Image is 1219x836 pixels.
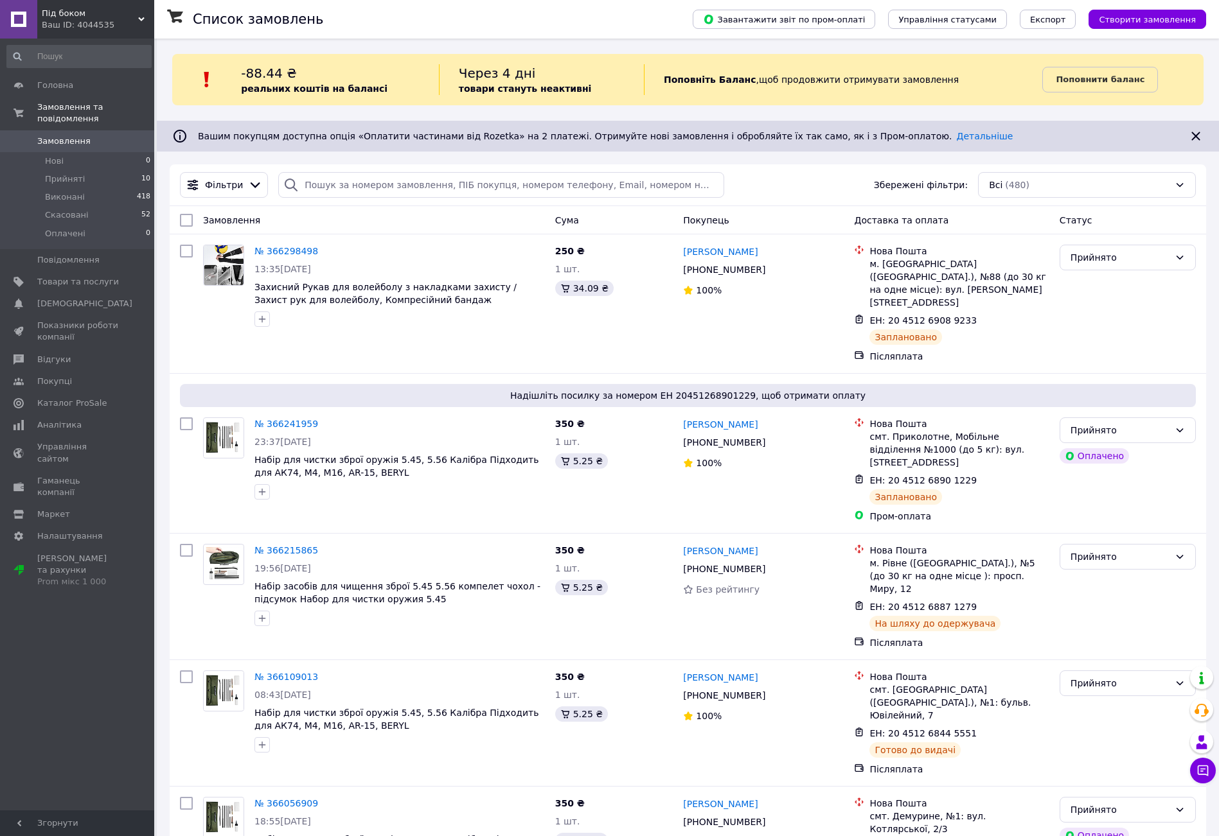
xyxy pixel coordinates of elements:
[141,173,150,185] span: 10
[1071,250,1170,265] div: Прийнято
[869,475,977,485] span: ЕН: 20 4512 6890 1229
[203,245,244,286] a: Фото товару
[137,191,150,203] span: 418
[203,215,260,225] span: Замовлення
[45,228,85,239] span: Оплачені
[869,636,1049,649] div: Післяплата
[37,254,100,266] span: Повідомлення
[555,672,585,682] span: 350 ₴
[45,155,64,167] span: Нові
[45,173,85,185] span: Прийняті
[1030,15,1066,24] span: Експорт
[37,397,107,409] span: Каталог ProSale
[146,228,150,239] span: 0
[869,602,977,612] span: ЕН: 20 4512 6887 1279
[644,64,1042,95] div: , щоб продовжити отримувати замовлення
[203,670,244,711] a: Фото товару
[869,350,1049,363] div: Післяплата
[203,544,244,585] a: Фото товару
[141,209,150,221] span: 52
[869,417,1049,430] div: Нова Пошта
[37,80,73,91] span: Головна
[957,131,1013,141] a: Детальніше
[555,419,585,429] span: 350 ₴
[204,546,244,583] img: Фото товару
[193,12,323,27] h1: Список замовлень
[854,215,948,225] span: Доставка та оплата
[681,261,768,279] div: [PHONE_NUMBER]
[874,179,968,191] span: Збережені фільтри:
[696,711,722,721] span: 100%
[42,19,154,31] div: Ваш ID: 4044535
[696,458,722,468] span: 100%
[869,728,977,738] span: ЕН: 20 4512 6844 5551
[555,545,585,555] span: 350 ₴
[555,706,608,722] div: 5.25 ₴
[869,245,1049,257] div: Нова Пошта
[204,245,244,284] img: Фото товару
[37,441,119,464] span: Управління сайтом
[45,209,89,221] span: Скасовані
[869,489,942,505] div: Заплановано
[681,560,768,578] div: [PHONE_NUMBER]
[37,135,91,147] span: Замовлення
[681,686,768,704] div: [PHONE_NUMBER]
[869,670,1049,683] div: Нова Пошта
[1056,74,1144,84] b: Поповнити баланс
[37,376,72,387] span: Покупці
[696,584,760,595] span: Без рейтингу
[198,131,1013,141] span: Вашим покупцям доступна опція «Оплатити частинами від Rozetka» на 2 платежі. Отримуйте нові замов...
[683,544,758,557] a: [PERSON_NAME]
[555,215,579,225] span: Cума
[254,563,311,573] span: 19:56[DATE]
[37,509,70,520] span: Маркет
[683,671,758,684] a: [PERSON_NAME]
[683,797,758,810] a: [PERSON_NAME]
[555,580,608,595] div: 5.25 ₴
[869,683,1049,722] div: смт. [GEOGRAPHIC_DATA] ([GEOGRAPHIC_DATA].), №1: бульв. Ювілейний, 7
[254,708,538,731] span: Набір для чистки зброї оружія 5.45, 5.56 Калібра Підходить для АК74, M4, M16, AR-15, BERYL
[1089,10,1206,29] button: Створити замовлення
[683,418,758,431] a: [PERSON_NAME]
[1042,67,1158,92] a: Поповнити баланс
[37,276,119,288] span: Товари та послуги
[1071,676,1170,690] div: Прийнято
[898,15,997,24] span: Управління статусами
[254,581,540,604] a: Набір засобів для чищення зброї 5.45 5.56 компелет чохол - підсумок Набор для чистки оружия 5.45
[37,475,119,498] span: Гаманець компанії
[683,215,729,225] span: Покупець
[869,763,1049,776] div: Післяплата
[204,419,244,457] img: Фото товару
[241,83,387,94] b: реальних коштів на балансі
[42,8,138,19] span: Під боком
[278,172,724,198] input: Пошук за номером замовлення, ПІБ покупця, номером телефону, Email, номером накладної
[1190,758,1216,783] button: Чат з покупцем
[1005,180,1029,190] span: (480)
[254,282,517,318] a: Захисний Рукав для волейболу з накладками захисту / Захист рук для волейболу, Компресійний бандаж...
[37,553,119,588] span: [PERSON_NAME] та рахунки
[459,83,592,94] b: товари стануть неактивні
[555,281,614,296] div: 34.09 ₴
[869,797,1049,810] div: Нова Пошта
[888,10,1007,29] button: Управління статусами
[146,155,150,167] span: 0
[1071,550,1170,564] div: Прийнято
[1076,13,1206,24] a: Створити замовлення
[555,798,585,808] span: 350 ₴
[37,101,154,125] span: Замовлення та повідомлення
[869,810,1049,835] div: смт. Демурине, №1: вул. Котлярської, 2/3
[254,455,538,478] a: Набір для чистки зброї оружія 5.45, 5.56 Калібра Підходить для АК74, M4, M16, AR-15, BERYL
[37,320,119,343] span: Показники роботи компанії
[1060,448,1129,464] div: Оплачено
[203,417,244,458] a: Фото товару
[254,816,311,826] span: 18:55[DATE]
[869,329,942,345] div: Заплановано
[681,433,768,451] div: [PHONE_NUMBER]
[869,257,1049,309] div: м. [GEOGRAPHIC_DATA] ([GEOGRAPHIC_DATA].), №88 (до 30 кг на одне місце): вул. [PERSON_NAME][STREE...
[37,354,71,365] span: Відгуки
[555,246,585,256] span: 250 ₴
[869,544,1049,557] div: Нова Пошта
[37,298,132,309] span: [DEMOGRAPHIC_DATA]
